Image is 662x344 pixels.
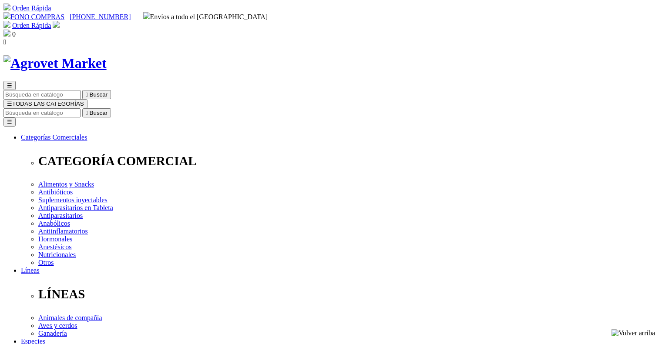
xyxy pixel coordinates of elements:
[38,243,71,250] a: Anestésicos
[38,154,659,168] p: CATEGORÍA COMERCIAL
[38,287,659,301] p: LÍNEAS
[612,329,655,337] img: Volver arriba
[38,259,54,266] a: Otros
[21,267,40,274] a: Líneas
[38,322,77,329] a: Aves y cerdos
[38,330,67,337] a: Ganadería
[38,251,76,258] a: Nutricionales
[38,314,102,321] a: Animales de compañía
